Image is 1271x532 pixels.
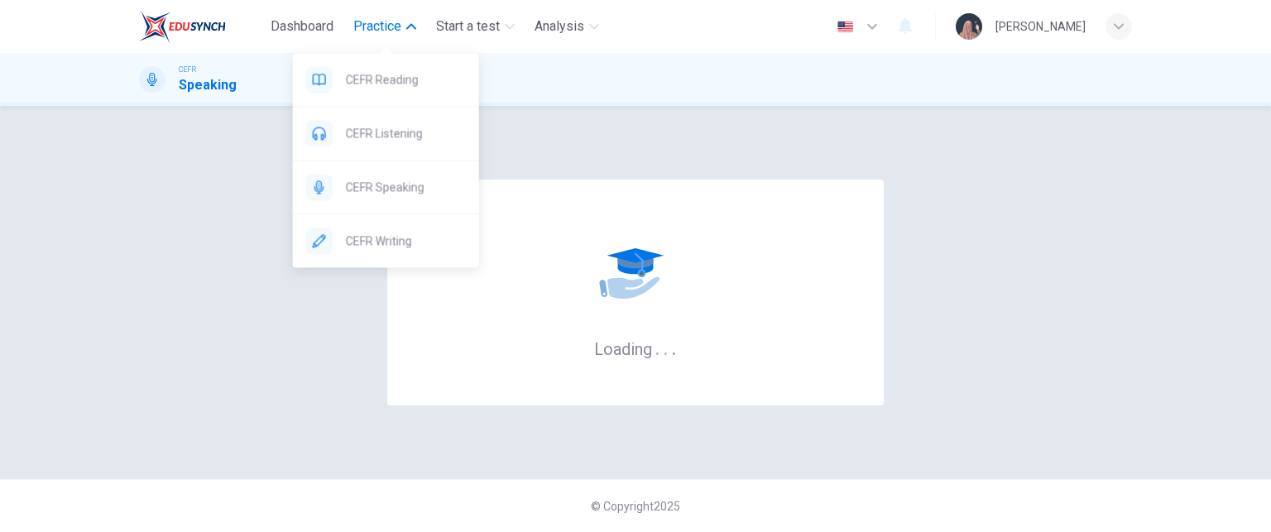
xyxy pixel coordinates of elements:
button: Dashboard [264,12,340,41]
button: Analysis [528,12,606,41]
span: Analysis [535,17,584,36]
iframe: Intercom live chat [1215,476,1254,515]
h6: . [655,333,660,361]
span: Practice [353,17,401,36]
h6: Loading [594,338,677,359]
div: CEFR Reading [293,53,479,106]
span: © Copyright 2025 [591,500,680,513]
span: CEFR Reading [346,69,466,89]
span: CEFR [179,64,196,75]
h1: Speaking [179,75,237,95]
span: Start a test [436,17,500,36]
span: Dashboard [271,17,333,36]
div: CEFR Listening [293,107,479,160]
div: CEFR Speaking [293,161,479,213]
button: Practice [347,12,423,41]
span: CEFR Speaking [346,177,466,197]
div: [PERSON_NAME] [995,17,1086,36]
a: EduSynch logo [139,10,264,43]
h6: . [663,333,669,361]
img: EduSynch logo [139,10,226,43]
h6: . [671,333,677,361]
span: CEFR Writing [346,231,466,251]
div: CEFR Writing [293,214,479,267]
button: Start a test [429,12,521,41]
span: CEFR Listening [346,123,466,143]
img: en [835,21,856,33]
img: Profile picture [956,13,982,40]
